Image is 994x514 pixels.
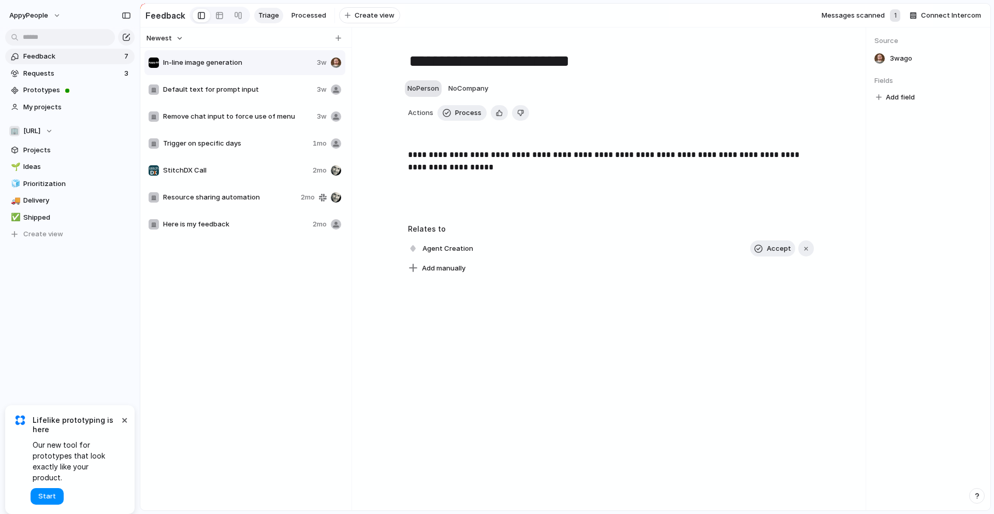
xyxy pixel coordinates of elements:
span: Newest [147,33,172,44]
span: Fields [874,76,982,86]
span: In-line image generation [163,58,313,68]
button: Add manually [404,261,470,276]
button: Dismiss [118,413,130,426]
button: Process [437,105,487,121]
button: Add field [874,91,916,104]
button: NoCompany [446,80,491,97]
span: Prototypes [23,85,131,95]
span: 1mo [313,138,327,149]
span: Trigger on specific days [163,138,309,149]
a: ✅Shipped [5,210,135,225]
a: Triage [254,8,283,23]
a: Feedback7 [5,49,135,64]
span: My projects [23,102,131,112]
button: 🏢[URL] [5,123,135,139]
span: 2mo [301,192,315,203]
a: 🌱Ideas [5,159,135,175]
a: Prototypes [5,82,135,98]
span: Agent Creation [419,241,476,256]
span: Add field [886,92,915,103]
span: 3 [124,68,130,79]
span: Accept [767,244,791,254]
span: [URL] [23,126,40,136]
h2: Feedback [145,9,185,22]
span: No Company [448,84,488,92]
button: Create view [339,7,400,24]
button: NoPerson [405,80,442,97]
span: Create view [355,10,394,21]
span: Resource sharing automation [163,192,297,203]
div: 🏢 [9,126,20,136]
span: Processed [291,10,326,21]
span: StitchDX Call [163,165,309,176]
div: ✅ [11,211,18,223]
div: 🚚 [11,195,18,207]
button: Start [31,488,64,505]
button: Create view [5,226,135,242]
a: Projects [5,142,135,158]
span: Messages scanned [822,10,885,21]
span: Create view [23,229,63,239]
span: Process [455,108,481,118]
span: Requests [23,68,121,79]
span: Our new tool for prototypes that look exactly like your product. [33,439,119,483]
button: 🧊 [9,179,20,189]
span: Feedback [23,51,121,62]
a: My projects [5,99,135,115]
span: 3w [317,84,327,95]
div: 🌱 [11,161,18,173]
span: Here is my feedback [163,219,309,230]
span: Triage [258,10,279,21]
span: Source [874,36,982,46]
span: No Person [407,84,439,92]
span: Remove chat input to force use of menu [163,111,313,122]
span: AppyPeople [9,10,48,21]
a: Requests3 [5,66,135,81]
span: 3w [317,111,327,122]
button: 🚚 [9,195,20,206]
button: 🌱 [9,162,20,172]
button: Connect Intercom [905,8,985,23]
span: 2mo [313,219,327,230]
span: Actions [408,108,433,118]
button: Delete [512,105,529,121]
span: Add manually [422,263,465,274]
span: 3w [317,58,327,68]
span: Lifelike prototyping is here [33,416,119,434]
span: Default text for prompt input [163,84,313,95]
span: 2mo [313,165,327,176]
span: 7 [124,51,130,62]
div: 🧊 [11,178,18,190]
a: 🧊Prioritization [5,176,135,192]
button: AppyPeople [5,7,66,24]
a: Processed [287,8,330,23]
span: 3w ago [890,53,912,64]
span: Ideas [23,162,131,172]
span: Shipped [23,212,131,223]
div: 1 [890,9,900,22]
button: Accept [750,240,795,257]
span: Projects [23,145,131,155]
h3: Relates to [408,223,814,234]
span: Delivery [23,195,131,206]
span: Start [38,491,56,502]
button: ✅ [9,212,20,223]
button: Newest [145,32,185,45]
span: Connect Intercom [921,10,981,21]
span: Prioritization [23,179,131,189]
a: 🚚Delivery [5,193,135,208]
